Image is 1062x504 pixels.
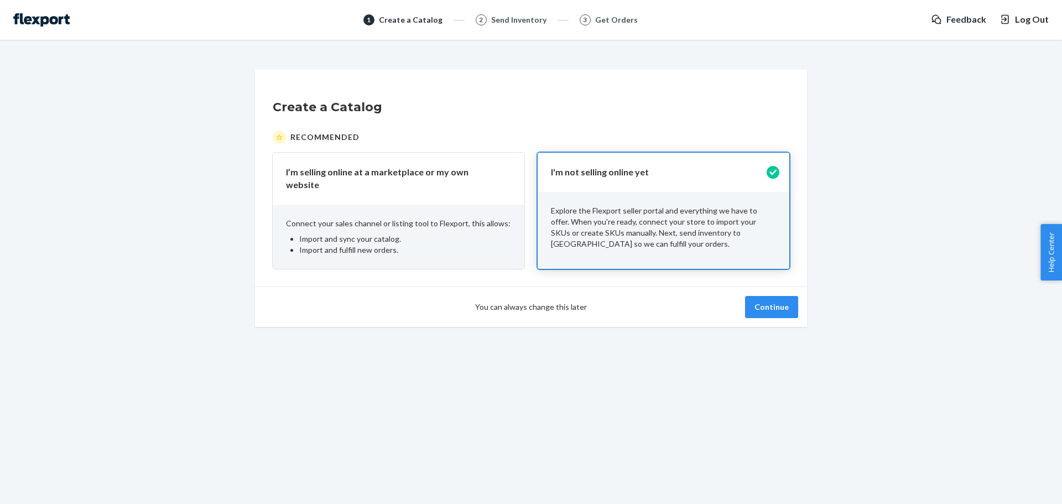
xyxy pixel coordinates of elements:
span: Import and sync your catalog. [299,234,401,243]
span: Import and fulfill new orders. [299,245,398,254]
img: Flexport logo [13,13,70,27]
div: Get Orders [595,14,638,25]
span: 1 [367,15,371,24]
p: Connect your sales channel or listing tool to Flexport, this allows: [286,218,511,229]
h1: Create a Catalog [273,98,789,116]
p: I'm not selling online yet [551,166,763,179]
button: Log Out [999,13,1049,26]
a: Feedback [931,13,986,26]
span: You can always change this later [475,302,587,313]
span: 2 [479,15,483,24]
button: I'm not selling online yetExplore the Flexport seller portal and everything we have to offer. Whe... [538,153,789,269]
span: Log Out [1015,13,1049,26]
button: I’m selling online at a marketplace or my own websiteConnect your sales channel or listing tool t... [273,153,524,269]
button: Continue [745,296,798,318]
div: Send Inventory [491,14,546,25]
button: Help Center [1040,224,1062,280]
span: Feedback [946,13,986,26]
span: Recommended [290,132,360,143]
p: I’m selling online at a marketplace or my own website [286,166,498,191]
div: Create a Catalog [379,14,442,25]
p: Explore the Flexport seller portal and everything we have to offer. When you’re ready, connect yo... [551,205,776,250]
span: 3 [583,15,587,24]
